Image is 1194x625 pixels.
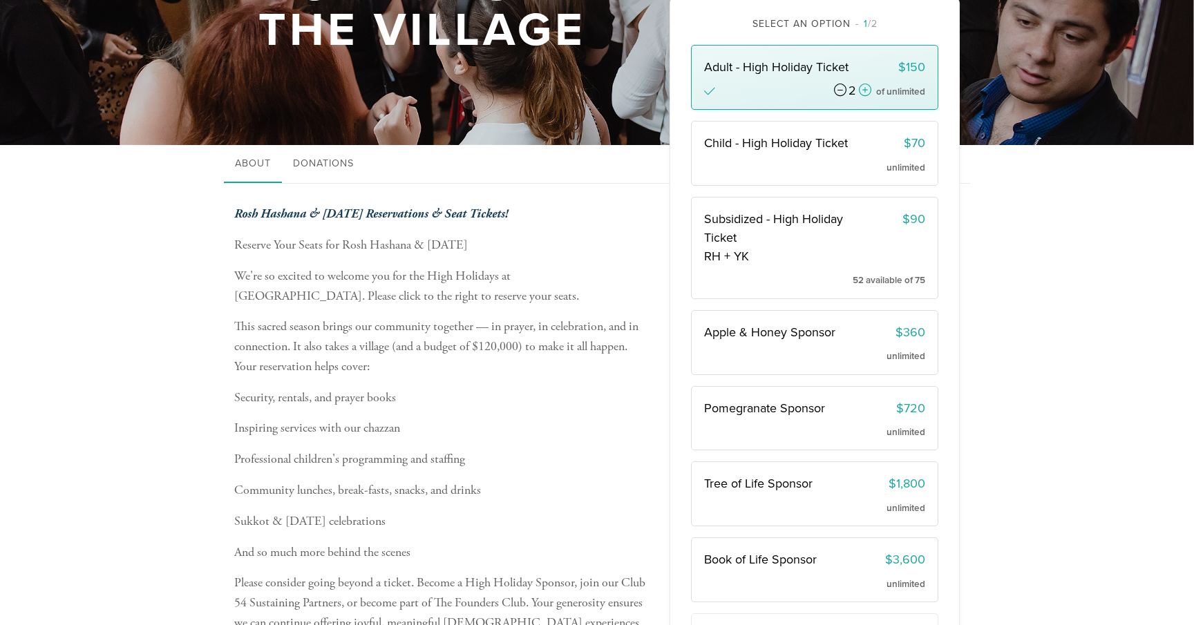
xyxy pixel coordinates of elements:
[234,543,649,563] p: And so much more behind the scenes
[704,247,853,266] span: RH + YK
[704,476,813,491] span: Tree of Life Sponsor
[896,401,904,416] span: $
[234,235,649,256] p: Reserve Your Seats for Rosh Hashana & [DATE]
[849,84,856,97] div: 2
[876,86,884,97] span: of
[234,206,508,222] b: Rosh Hashana & [DATE] Reservations & Seat Tickets!
[904,401,925,416] span: 720
[866,275,913,286] span: available of
[704,59,849,75] span: Adult - High Holiday Ticket
[864,18,868,30] span: 1
[234,450,649,470] p: Professional children's programming and staffing
[234,419,649,439] p: Inspiring services with our chazzan
[889,476,896,491] span: $
[234,388,649,408] p: Security, rentals, and prayer books
[234,267,649,307] p: We're so excited to welcome you for the High Holidays at [GEOGRAPHIC_DATA]. Please click to the r...
[704,401,825,416] span: Pomegranate Sponsor
[234,317,649,376] p: This sacred season brings our community together — in prayer, in celebration, and in connection. ...
[887,162,925,173] span: unlimited
[704,552,817,567] span: Book of Life Sponsor
[691,17,938,31] div: Select an option
[704,211,843,245] span: Subsidized - High Holiday Ticket
[282,145,365,184] a: Donations
[887,86,925,97] span: unlimited
[895,325,903,340] span: $
[887,579,925,590] span: unlimited
[911,135,925,151] span: 70
[704,135,848,151] span: Child - High Holiday Ticket
[234,481,649,501] p: Community lunches, break-fasts, snacks, and drinks
[887,503,925,514] span: unlimited
[887,427,925,438] span: unlimited
[896,476,925,491] span: 1,800
[704,325,835,340] span: Apple & Honey Sponsor
[855,18,878,30] span: /2
[902,211,910,227] span: $
[234,512,649,532] p: Sukkot & [DATE] celebrations
[910,211,925,227] span: 90
[898,59,906,75] span: $
[915,275,925,286] span: 75
[853,275,864,286] span: 52
[904,135,911,151] span: $
[887,351,925,362] span: unlimited
[224,145,282,184] a: About
[906,59,925,75] span: 150
[885,552,893,567] span: $
[893,552,925,567] span: 3,600
[903,325,925,340] span: 360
